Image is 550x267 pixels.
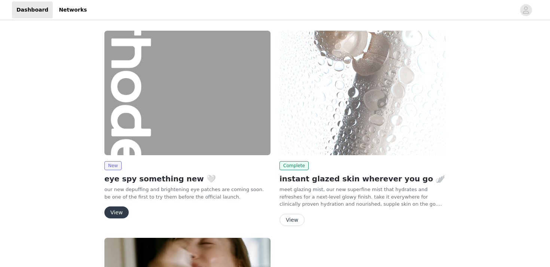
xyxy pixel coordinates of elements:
a: View [279,217,305,223]
p: our new depuffing and brightening eye patches are coming soon. be one of the first to try them be... [104,186,271,200]
button: View [104,206,129,218]
a: Dashboard [12,1,53,18]
span: New [104,161,122,170]
span: Complete [279,161,309,170]
p: meet glazing mist, our new superfine mist that hydrates and refreshes for a next-level glowy fini... [279,186,446,208]
a: View [104,210,129,215]
img: rhode skin [104,31,271,155]
h2: eye spy something new 🤍 [104,173,271,184]
a: Networks [54,1,91,18]
img: rhode skin [279,31,446,155]
div: avatar [522,4,529,16]
button: View [279,214,305,226]
h2: instant glazed skin wherever you go 🪽 [279,173,446,184]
